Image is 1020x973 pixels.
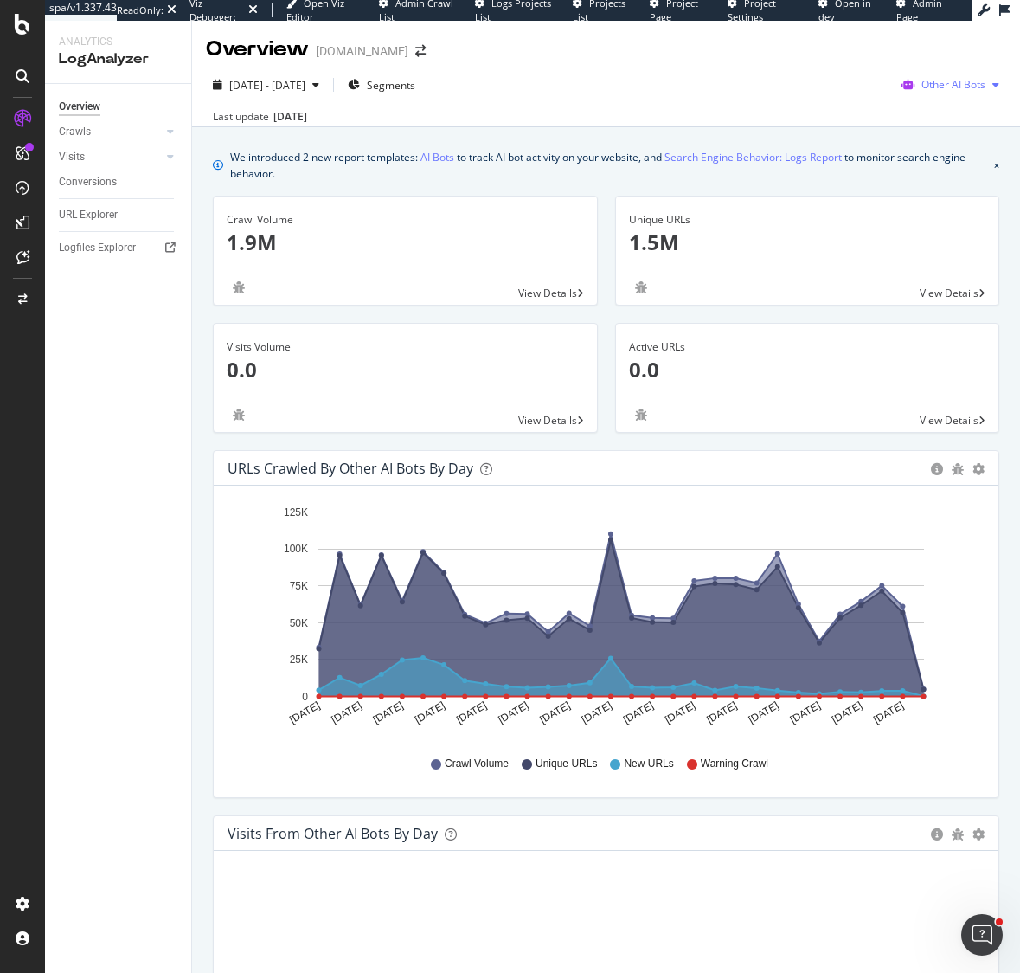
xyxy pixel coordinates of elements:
[228,825,438,842] div: Visits from Other AI Bots by day
[302,691,308,703] text: 0
[952,463,964,475] div: bug
[227,355,584,384] p: 0.0
[952,828,964,841] div: bug
[704,699,739,726] text: [DATE]
[454,699,489,726] text: [DATE]
[536,757,597,771] span: Unique URLs
[59,239,136,257] div: Logfiles Explorer
[920,286,978,300] span: View Details
[59,123,162,141] a: Crawls
[629,409,653,421] div: bug
[290,654,308,666] text: 25K
[871,699,906,726] text: [DATE]
[629,228,986,257] p: 1.5M
[921,77,985,92] span: Other AI Bots
[629,281,653,293] div: bug
[59,206,179,224] a: URL Explorer
[230,148,987,182] div: We introduced 2 new report templates: to track AI bot activity on your website, and to monitor se...
[59,49,177,69] div: LogAnalyzer
[59,206,118,224] div: URL Explorer
[972,828,985,841] div: gear
[621,699,656,726] text: [DATE]
[920,413,978,428] span: View Details
[701,757,768,771] span: Warning Crawl
[59,35,177,49] div: Analytics
[59,239,179,257] a: Logfiles Explorer
[284,544,308,556] text: 100K
[830,699,864,726] text: [DATE]
[227,409,251,421] div: bug
[273,109,307,125] div: [DATE]
[990,145,1004,185] button: close banner
[664,148,842,166] a: Search Engine Behavior: Logs Report
[228,460,473,477] div: URLs Crawled by Other AI Bots by day
[445,757,509,771] span: Crawl Volume
[518,413,577,428] span: View Details
[227,228,584,257] p: 1.9M
[59,148,85,166] div: Visits
[227,281,251,293] div: bug
[228,499,985,740] svg: A chart.
[629,339,986,355] div: Active URLs
[931,463,943,475] div: circle-info
[59,173,117,191] div: Conversions
[213,148,999,182] div: info banner
[284,506,308,519] text: 125K
[341,71,422,99] button: Segments
[290,617,308,629] text: 50K
[972,463,985,475] div: gear
[59,98,179,116] a: Overview
[895,71,1006,99] button: Other AI Bots
[580,699,614,726] text: [DATE]
[629,212,986,228] div: Unique URLs
[415,45,426,57] div: arrow-right-arrow-left
[213,109,307,125] div: Last update
[420,148,454,166] a: AI Bots
[496,699,530,726] text: [DATE]
[788,699,823,726] text: [DATE]
[227,339,584,355] div: Visits Volume
[931,828,943,841] div: circle-info
[961,914,1003,956] iframe: Intercom live chat
[330,699,364,726] text: [DATE]
[367,78,415,93] span: Segments
[518,286,577,300] span: View Details
[287,699,322,726] text: [DATE]
[59,98,100,116] div: Overview
[117,3,164,17] div: ReadOnly:
[371,699,406,726] text: [DATE]
[663,699,697,726] text: [DATE]
[413,699,447,726] text: [DATE]
[316,42,408,60] div: [DOMAIN_NAME]
[59,123,91,141] div: Crawls
[206,71,326,99] button: [DATE] - [DATE]
[59,173,179,191] a: Conversions
[538,699,573,726] text: [DATE]
[747,699,781,726] text: [DATE]
[629,355,986,384] p: 0.0
[229,78,305,93] span: [DATE] - [DATE]
[624,757,673,771] span: New URLs
[59,148,162,166] a: Visits
[290,580,308,592] text: 75K
[227,212,584,228] div: Crawl Volume
[206,35,309,64] div: Overview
